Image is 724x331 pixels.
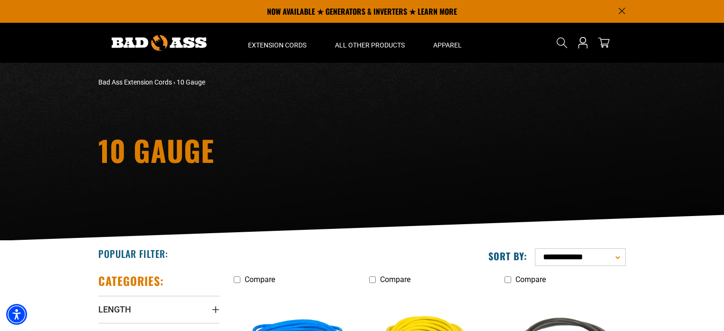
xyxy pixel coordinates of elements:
[112,35,207,51] img: Bad Ass Extension Cords
[488,250,527,262] label: Sort by:
[98,296,219,322] summary: Length
[98,78,172,86] a: Bad Ass Extension Cords
[98,274,164,288] h2: Categories:
[248,41,306,49] span: Extension Cords
[6,304,27,325] div: Accessibility Menu
[98,136,445,164] h1: 10 Gauge
[515,275,546,284] span: Compare
[433,41,462,49] span: Apparel
[98,247,168,260] h2: Popular Filter:
[98,304,131,315] span: Length
[321,23,419,63] summary: All Other Products
[380,275,410,284] span: Compare
[245,275,275,284] span: Compare
[234,23,321,63] summary: Extension Cords
[419,23,476,63] summary: Apparel
[98,77,445,87] nav: breadcrumbs
[554,35,570,50] summary: Search
[177,78,205,86] span: 10 Gauge
[173,78,175,86] span: ›
[335,41,405,49] span: All Other Products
